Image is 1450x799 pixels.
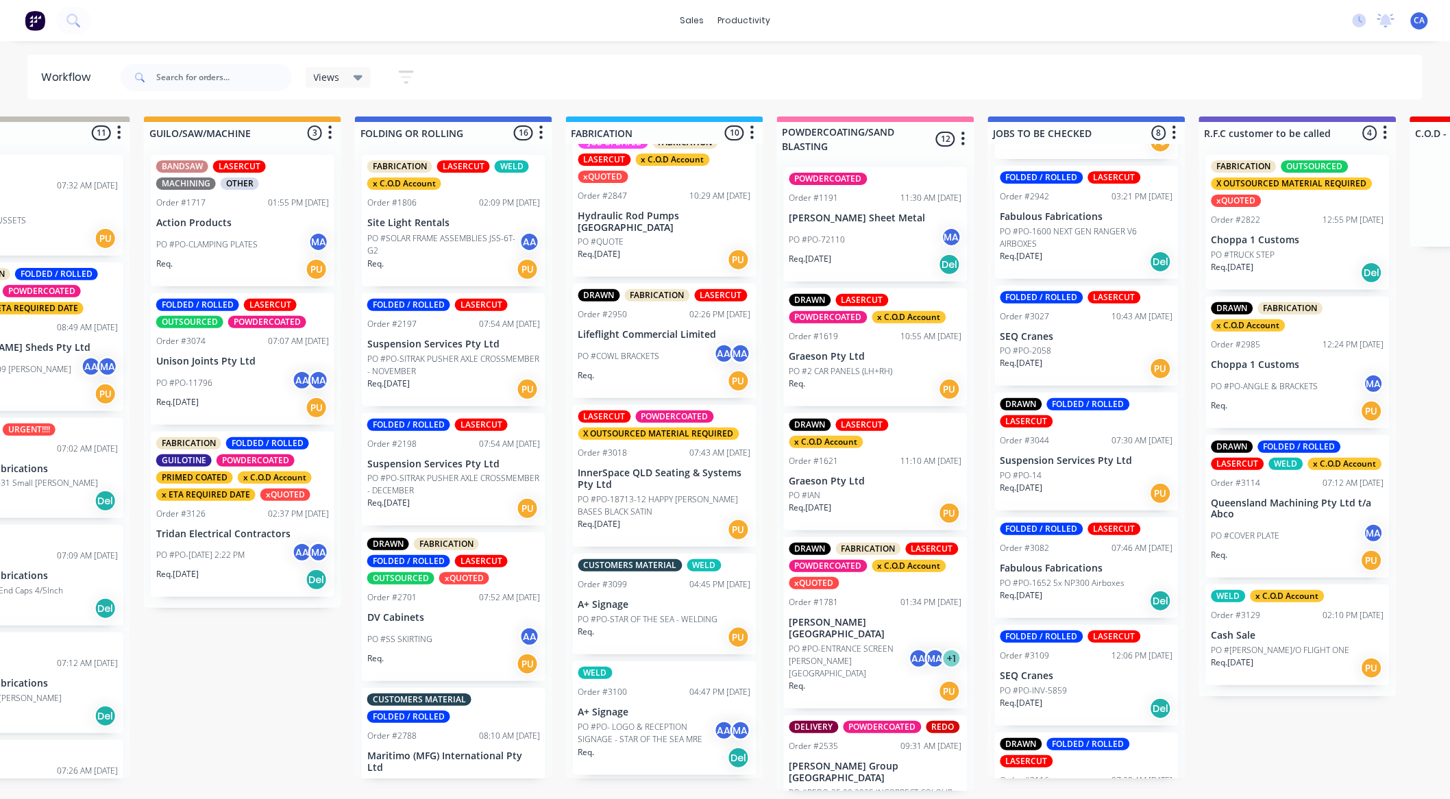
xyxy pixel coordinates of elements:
p: Hydraulic Rod Pumps [GEOGRAPHIC_DATA] [578,210,751,234]
div: FOLDED / ROLLED [1000,630,1083,643]
div: MA [1364,373,1384,394]
div: X OUTSOURCED MATERIAL REQUIRED [1212,177,1373,190]
div: 04:45 PM [DATE] [690,578,751,591]
div: LASERCUT [244,299,297,311]
div: DRAWNFABRICATIONLASERCUTOrder #295002:26 PM [DATE]Lifeflight Commercial LimitedPO #COWL BRACKETSA... [573,284,757,398]
div: FOLDED / ROLLED [226,437,309,450]
div: 07:02 AM [DATE] [57,443,118,455]
p: PO #PO-SITRAK PUSHER AXLE CROSSMEMBER - DECEMBER [367,472,540,497]
div: 07:07 AM [DATE] [268,335,329,347]
p: Req. [DATE] [1000,589,1043,602]
div: BANDSAWLASERCUTMACHININGOTHEROrder #171701:55 PM [DATE]Action ProductsPO #PO-CLAMPING PLATESMAReq.PU [151,155,334,286]
div: WELD [1212,590,1246,602]
p: Site Light Rentals [367,217,540,229]
div: xQUOTED [260,489,310,501]
div: 10:55 AM [DATE] [901,330,962,343]
p: Req. [DATE] [789,253,832,265]
div: LASERCUT [455,419,508,431]
div: 07:12 AM [DATE] [57,657,118,669]
div: FOLDED / ROLLED [1000,523,1083,535]
div: FOLDED / ROLLEDLASERCUTOrder #294203:21 PM [DATE]Fabulous FabricationsPO #PO-1600 NEXT GEN RANGER... [995,166,1179,279]
div: CUSTOMERS MATERIALWELDOrder #309904:45 PM [DATE]A+ SignagePO #PO-STAR OF THE SEA - WELDINGReq.PU [573,554,757,654]
div: LASERCUT [906,543,959,555]
p: PO #PO-CLAMPING PLATES [156,238,258,251]
div: x C.O.D Account [238,471,312,484]
p: PO #2 CAR PANELS (LH+RH) [789,365,893,378]
div: BANDSAW [156,160,208,173]
p: Req. [DATE] [1212,261,1254,273]
p: PO #SS SKIRTING [367,633,432,646]
p: Tridan Electrical Contractors [156,528,329,540]
div: Order #2847 [578,190,628,202]
div: Order #1781 [789,596,839,609]
div: x ETA REQUIRED DATE [156,489,256,501]
div: PU [517,497,539,519]
div: DRAWN [1000,398,1042,410]
div: URGENT!!!! [3,423,56,436]
div: 07:52 AM [DATE] [479,591,540,604]
p: PO #COWL BRACKETS [578,350,660,362]
div: FABRICATION [836,543,901,555]
div: Order #1621 [789,455,839,467]
div: LASERCUT [836,294,889,306]
div: FOLDED / ROLLEDLASERCUTOrder #308207:46 AM [DATE]Fabulous FabricationsPO #PO-1652 5x NP300 Airbox... [995,517,1179,618]
div: Del [1150,590,1172,612]
p: Req. [DATE] [1212,656,1254,669]
div: WELD [1269,458,1303,470]
p: Req. [DATE] [1000,357,1043,369]
div: WELDOrder #310004:47 PM [DATE]A+ SignagePO #PO- LOGO & RECEPTION SIGNAGE - STAR OF THE SEA MREAAM... [573,661,757,776]
div: MA [308,542,329,563]
div: DRAWN [789,543,831,555]
p: Lifeflight Commercial Limited [578,329,751,341]
div: GUILOTINE [156,454,212,467]
div: FOLDED / ROLLED [1000,171,1083,184]
div: Order #3100 [578,686,628,698]
div: PU [517,653,539,675]
p: Req. [1212,549,1228,561]
p: PO #COVER PLATE [1212,530,1280,542]
p: PO #SOLAR FRAME ASSEMBLIES JSS-6T-G2 [367,232,519,257]
div: WELD [687,559,722,571]
div: DRAWNLASERCUTPOWDERCOATEDx C.O.D AccountOrder #161910:55 AM [DATE]Graeson Pty LtdPO #2 CAR PANELS... [784,288,968,406]
div: PU [1361,657,1383,679]
p: PO #PO-1600 NEXT GEN RANGER V6 AIRBOXES [1000,225,1173,250]
div: 04:47 PM [DATE] [690,686,751,698]
div: 02:26 PM [DATE] [690,308,751,321]
div: LASERCUT [695,289,748,302]
div: LASERCUT [836,419,889,431]
div: FOLDED / ROLLED [15,268,98,280]
div: POWDERCOATED [636,410,714,423]
div: 01:55 PM [DATE] [268,197,329,209]
div: PU [95,383,116,405]
div: AA [81,356,101,377]
div: PU [306,397,328,419]
div: PU [517,378,539,400]
div: PU [306,258,328,280]
div: FABRICATION [367,160,432,173]
div: POWDERCOATED [217,454,295,467]
p: Suspension Services Pty Ltd [367,458,540,470]
div: DRAWN [578,289,620,302]
div: LASERCUT [1000,415,1053,428]
div: LASERCUT [1088,171,1141,184]
p: PO #QUOTE [578,236,624,248]
p: Queensland Machining Pty Ltd t/a Abco [1212,497,1384,521]
div: DRAWN [367,538,409,550]
div: Order #2985 [1212,339,1261,351]
div: xQUOTED [439,572,489,585]
div: PU [728,249,750,271]
p: PO #PO-SITRAK PUSHER AXLE CROSSMEMBER - NOVEMBER [367,353,540,378]
div: FOLDED / ROLLEDLASERCUTOrder #310912:06 PM [DATE]SEQ CranesPO #PO-INV-5859Req.[DATE]Del [995,625,1179,726]
div: Del [1150,251,1172,273]
div: POWDERCOATED [3,285,81,297]
div: FOLDED / ROLLED [1258,441,1341,453]
div: AA [292,542,312,563]
div: Order #3027 [1000,310,1050,323]
div: LASERCUT [455,555,508,567]
div: DRAWNFOLDED / ROLLEDLASERCUTOrder #304407:30 AM [DATE]Suspension Services Pty LtdPO #PO-14Req.[DA... [995,393,1179,511]
p: Req. [DATE] [156,568,199,580]
p: Req. [789,378,806,390]
div: LASERCUT [437,160,490,173]
p: [PERSON_NAME] Sheet Metal [789,212,962,224]
div: Del [939,254,961,275]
